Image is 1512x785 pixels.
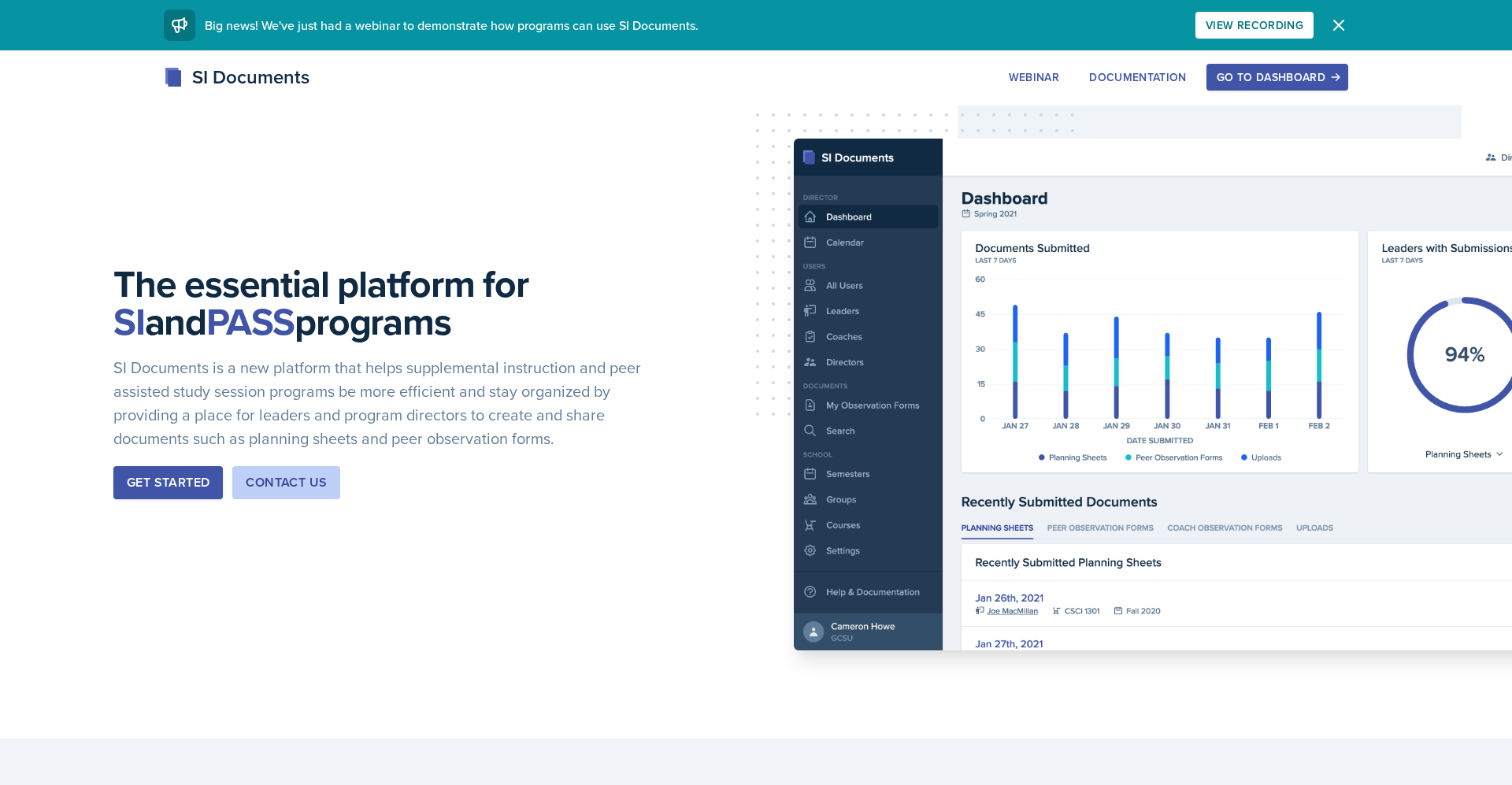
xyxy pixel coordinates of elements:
[1079,64,1197,91] button: Documentation
[232,466,340,499] button: Contact Us
[1206,19,1303,31] div: View Recording
[1089,71,1187,83] div: Documentation
[246,473,327,492] div: Contact Us
[113,466,223,499] button: Get Started
[1195,12,1314,39] button: View Recording
[127,473,209,492] div: Get Started
[999,64,1069,91] button: Webinar
[1009,71,1059,83] div: Webinar
[1206,64,1348,91] button: Go to Dashboard
[164,63,309,91] div: SI Documents
[205,17,699,34] span: Big news! We've just had a webinar to demonstrate how programs can use SI Documents.
[1217,71,1338,83] div: Go to Dashboard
